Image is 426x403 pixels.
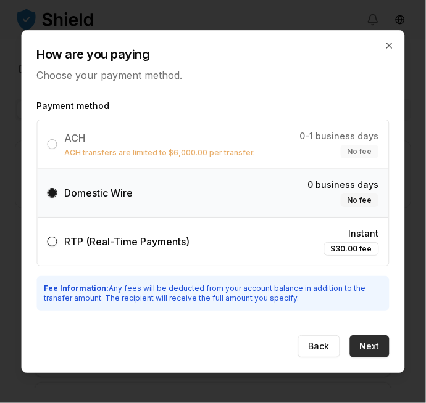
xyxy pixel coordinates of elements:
[324,242,379,256] div: $30.00 fee
[308,179,379,191] span: 0 business days
[341,145,379,158] div: No fee
[341,193,379,207] div: No fee
[48,188,57,198] button: Domestic Wire0 business daysNo fee
[37,100,390,112] label: Payment method
[65,187,133,199] span: Domestic Wire
[65,132,86,144] span: ACH
[44,283,382,303] p: Any fees will be deducted from your account balance in addition to the transfer amount. The recip...
[300,130,379,142] span: 0-1 business days
[298,335,340,357] button: Back
[37,46,390,63] h2: How are you paying
[48,139,57,149] button: ACHACH transfers are limited to $6,000.00 per transfer.0-1 business daysNo fee
[44,283,109,293] strong: Fee Information:
[350,335,390,357] button: Next
[65,148,256,158] p: ACH transfers are limited to $6,000.00 per transfer.
[65,235,190,248] span: RTP (Real-Time Payments)
[48,237,57,246] button: RTP (Real-Time Payments)Instant$30.00 fee
[37,68,390,83] p: Choose your payment method.
[349,227,379,240] span: Instant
